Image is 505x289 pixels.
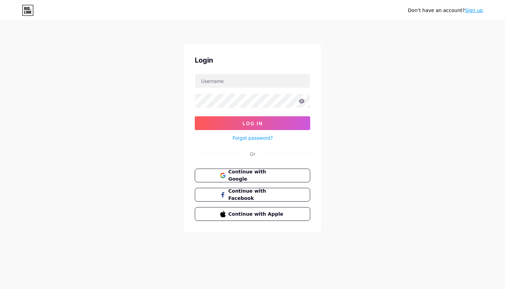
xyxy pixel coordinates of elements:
span: Continue with Facebook [228,188,285,202]
button: Log In [195,116,310,130]
div: Login [195,55,310,65]
a: Sign up [465,8,483,13]
span: Log In [243,120,263,126]
button: Continue with Apple [195,207,310,221]
button: Continue with Google [195,169,310,182]
button: Continue with Facebook [195,188,310,202]
div: Don't have an account? [408,7,483,14]
span: Continue with Google [228,168,285,183]
span: Continue with Apple [228,211,285,218]
input: Username [195,74,310,88]
a: Forgot password? [233,134,273,141]
div: Or [250,150,255,158]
